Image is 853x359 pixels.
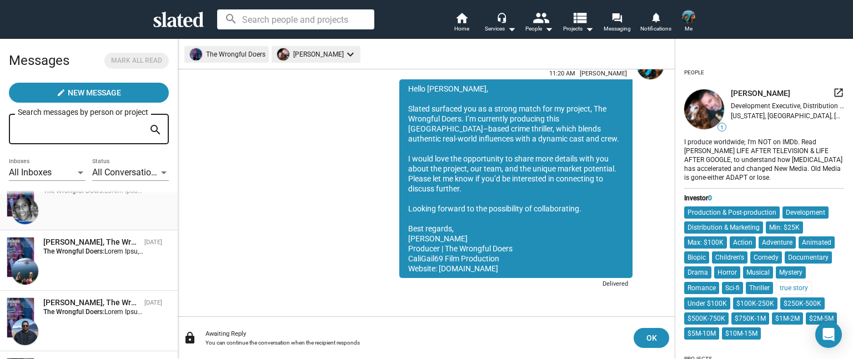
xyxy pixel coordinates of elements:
span: Notifications [640,22,671,36]
div: Jason Hill, The Wrongful Doers [43,297,140,308]
mat-chip: Thriller [746,282,773,294]
span: 0 [708,194,712,202]
input: Search people and projects [217,9,374,29]
span: New Message [68,83,121,103]
mat-chip: $100K-250K [733,297,777,310]
div: Development Executive, Distribution Executive, Producer, Visual Effects Supervisor, Writer (Story... [731,102,844,110]
mat-chip: Sci-fi [722,282,743,294]
span: Home [454,22,469,36]
button: Mark all read [104,53,169,69]
mat-icon: lock [183,331,197,345]
h2: Messages [9,47,69,74]
mat-chip: Romance [684,282,719,294]
div: [US_STATE], [GEOGRAPHIC_DATA], [GEOGRAPHIC_DATA] [731,112,844,120]
mat-icon: arrow_drop_down [583,22,596,36]
mat-icon: forum [611,12,622,23]
mat-chip: [PERSON_NAME] [272,46,360,63]
div: Delivered [596,278,633,292]
button: Projects [559,11,598,36]
img: Joseph Walker [12,198,38,224]
mat-chip: Animated [799,236,835,249]
a: Messaging [598,11,636,36]
time: [DATE] [144,299,162,306]
span: 11:20 AM [549,70,575,77]
img: Aldo Franciscolo [12,258,38,285]
img: The Wrongful Doers [7,237,34,277]
div: You can continue the conversation when the recipient responds [205,340,625,346]
img: The Wrongful Doers [7,298,34,337]
span: Projects [563,22,594,36]
img: Gail Blatt [682,10,695,23]
mat-chip: Development [782,206,829,219]
span: Me [685,22,693,36]
mat-chip: Max: $100K [684,236,727,249]
mat-icon: arrow_drop_down [505,22,518,36]
span: All Inboxes [9,167,52,178]
mat-chip: $1M-2M [772,312,803,325]
a: Notifications [636,11,675,36]
button: People [520,11,559,36]
mat-icon: view_list [571,9,588,26]
span: [PERSON_NAME] [731,88,790,99]
mat-chip: Min: $25K [766,221,803,234]
mat-chip: $10M-15M [722,327,761,340]
mat-icon: arrow_drop_down [542,22,555,36]
mat-icon: people [533,9,549,26]
mat-icon: home [455,11,468,24]
span: Mark all read [111,55,162,67]
mat-icon: keyboard_arrow_down [344,48,357,61]
mat-chip: Action [730,236,756,249]
span: OK [643,328,660,348]
span: [PERSON_NAME] [580,70,627,77]
div: Investor [684,194,844,202]
div: Hello [PERSON_NAME], Slated surfaced you as a strong match for my project, The Wrongful Doers. I’... [399,79,633,278]
strong: The Wrongful Doers: [43,308,104,316]
mat-chip: Children's [712,251,747,264]
strong: The Wrongful Doers: [43,247,104,255]
mat-chip: true story [776,281,812,295]
mat-icon: search [149,122,162,139]
mat-chip: Drama [684,266,711,279]
mat-icon: launch [833,87,844,98]
mat-chip: Under $100K [684,297,730,310]
div: Services [485,22,516,36]
img: Jason Hill [12,318,38,345]
span: All Conversations [92,167,160,178]
button: New Message [9,83,169,103]
mat-chip: Musical [743,266,773,279]
img: The Wrongful Doers [7,177,34,216]
button: OK [634,328,669,348]
mat-chip: Comedy [750,251,782,264]
mat-chip: $750K-1M [731,312,769,325]
div: Aldo Franciscolo, The Wrongful Doers [43,237,140,247]
mat-chip: Horror [714,266,740,279]
mat-chip: $2M-5M [806,312,837,325]
mat-chip: Biopic [684,251,709,264]
div: People [684,65,704,80]
div: Awaiting Reply [205,330,625,337]
img: undefined [277,48,289,60]
mat-chip: $500K-750K [684,312,729,325]
mat-chip: $250K-500K [780,297,825,310]
img: undefined [684,89,724,129]
mat-chip: Documentary [785,251,832,264]
a: Home [442,11,481,36]
span: Messaging [604,22,631,36]
mat-chip: $5M-10M [684,327,719,340]
time: [DATE] [144,239,162,246]
a: Gail Blatt [635,50,666,294]
mat-chip: Distribution & Marketing [684,221,763,234]
span: 1 [718,124,726,131]
mat-icon: create [57,88,66,97]
button: Services [481,11,520,36]
mat-icon: headset_mic [496,12,506,22]
mat-chip: Mystery [776,266,806,279]
button: Gail BlattMe [675,8,702,37]
div: Open Intercom Messenger [815,321,842,348]
mat-chip: Adventure [759,236,796,249]
div: People [525,22,553,36]
div: I produce worldwide; I'm NOT on IMDb. Read [PERSON_NAME] LIFE AFTER TELEVISION & LIFE AFTER GOOGL... [684,136,844,183]
mat-chip: Production & Post-production [684,206,780,219]
mat-icon: notifications [650,12,661,22]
